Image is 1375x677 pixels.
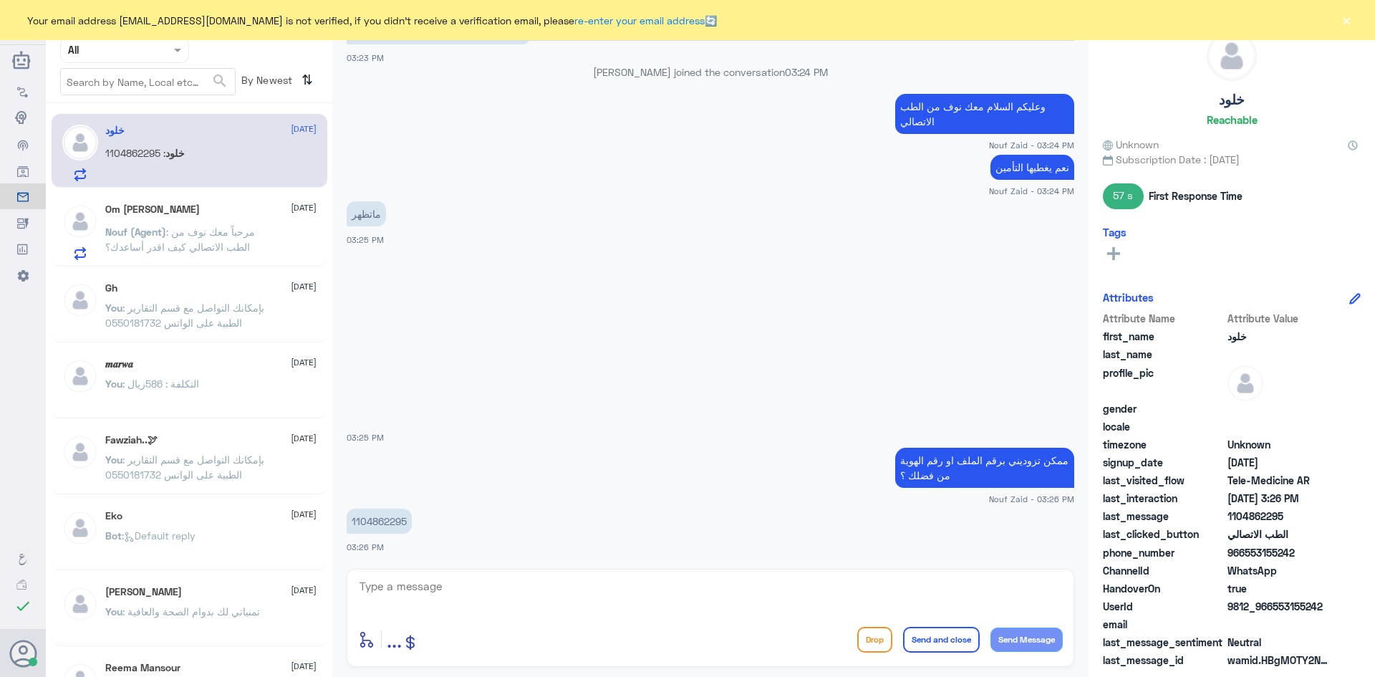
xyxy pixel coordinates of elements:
button: Send Message [990,628,1063,652]
img: defaultAdmin.png [1207,32,1256,80]
a: re-enter your email address [574,14,705,27]
span: 2 [1227,563,1331,578]
span: 03:25 PM [347,433,384,442]
h6: Attributes [1103,291,1154,304]
span: search [211,72,228,90]
button: search [211,69,228,93]
span: 1104862295 [1227,509,1331,524]
span: null [1227,617,1331,632]
button: × [1339,13,1354,27]
img: defaultAdmin.png [62,282,98,318]
h5: خلود [1219,92,1245,108]
span: You [105,453,122,466]
span: Nouf Zaid - 03:24 PM [989,139,1074,151]
span: last_message_id [1103,653,1225,668]
span: You [105,605,122,618]
span: [DATE] [291,660,317,673]
span: first_name [1103,329,1225,344]
i: check [14,597,32,615]
h6: Reachable [1207,113,1258,126]
span: timezone [1103,437,1225,452]
span: locale [1103,419,1225,434]
h5: 𝒎𝒂𝒓𝒘𝒂 [105,358,133,370]
span: You [105,378,122,390]
span: null [1227,401,1331,416]
span: Attribute Value [1227,311,1331,326]
button: Drop [857,627,892,653]
p: 6/10/2025, 3:26 PM [895,448,1074,488]
span: Attribute Name [1103,311,1225,326]
span: Tele-Medicine AR [1227,473,1331,488]
span: [DATE] [291,123,317,135]
span: true [1227,581,1331,596]
span: [DATE] [291,280,317,293]
p: 6/10/2025, 3:26 PM [347,509,412,534]
span: 2025-10-06T12:26:23.249Z [1227,491,1331,506]
span: : تمنياتي لك بدوام الصحة والعافية [122,605,260,618]
span: : بإمكانك التواصل مع قسم التقارير الطبية على الواتس 0550181732 [105,302,264,329]
h5: Eko [105,510,122,522]
span: null [1227,419,1331,434]
h5: خلود [105,125,125,137]
span: 57 s [1103,183,1144,209]
h5: Fawziah..🕊 [105,434,158,446]
h5: Gh [105,282,117,294]
i: ⇅ [301,68,313,92]
span: : Default reply [122,529,196,542]
span: signup_date [1103,455,1225,470]
input: Search by Name, Local etc… [61,69,235,95]
span: [DATE] [291,201,317,214]
span: last_visited_flow [1103,473,1225,488]
span: phone_number [1103,545,1225,560]
span: last_interaction [1103,491,1225,506]
button: Send and close [903,627,980,653]
h6: Tags [1103,226,1126,239]
span: 966553155242 [1227,545,1331,560]
span: Your email address [EMAIL_ADDRESS][DOMAIN_NAME] is not verified, if you didn't receive a verifica... [27,13,717,28]
img: defaultAdmin.png [62,203,98,239]
p: 6/10/2025, 3:24 PM [990,155,1074,180]
button: Avatar [9,640,37,667]
p: 6/10/2025, 3:24 PM [895,94,1074,134]
span: First Response Time [1149,188,1243,203]
span: 2024-09-03T16:15:31.46Z [1227,455,1331,470]
button: ... [387,623,402,656]
span: last_clicked_button [1103,527,1225,542]
span: : مرحباً معك نوف من الطب الاتصالي كيف اقدر أساعدك؟ [105,226,255,253]
span: Nouf (Agent) [105,226,166,238]
span: Unknown [1227,437,1331,452]
span: 03:25 PM [347,235,384,244]
span: ChannelId [1103,563,1225,578]
h5: Mohammed ALRASHED [105,586,182,598]
span: last_name [1103,347,1225,362]
img: defaultAdmin.png [62,510,98,546]
span: gender [1103,401,1225,416]
span: HandoverOn [1103,581,1225,596]
span: [DATE] [291,584,317,597]
span: last_message_sentiment [1103,635,1225,650]
img: defaultAdmin.png [62,358,98,394]
span: email [1103,617,1225,632]
span: wamid.HBgMOTY2NTUzMTU1MjQyFQIAEhgUM0FCRjIxODg2NDNDNkNFMDg0OTEA [1227,653,1331,668]
span: Nouf Zaid - 03:24 PM [989,185,1074,197]
span: Bot [105,529,122,542]
span: Nouf Zaid - 03:26 PM [989,493,1074,505]
span: UserId [1103,599,1225,614]
span: [DATE] [291,432,317,445]
span: 0 [1227,635,1331,650]
h5: Reema Mansour [105,662,180,674]
span: : التكلفة : 586ريال [122,378,199,390]
span: last_message [1103,509,1225,524]
span: 9812_966553155242 [1227,599,1331,614]
p: 6/10/2025, 3:25 PM [347,201,386,226]
span: الطب الاتصالي [1227,527,1331,542]
span: Unknown [1103,137,1159,152]
span: : بإمكانك التواصل مع قسم التقارير الطبية على الواتس 0550181732 [105,453,264,481]
img: defaultAdmin.png [62,586,98,622]
span: ... [387,626,402,652]
span: [DATE] [291,356,317,369]
span: : 1104862295 [105,147,165,159]
p: [PERSON_NAME] joined the conversation [347,64,1074,80]
span: Subscription Date : [DATE] [1103,152,1361,167]
span: You [105,302,122,314]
